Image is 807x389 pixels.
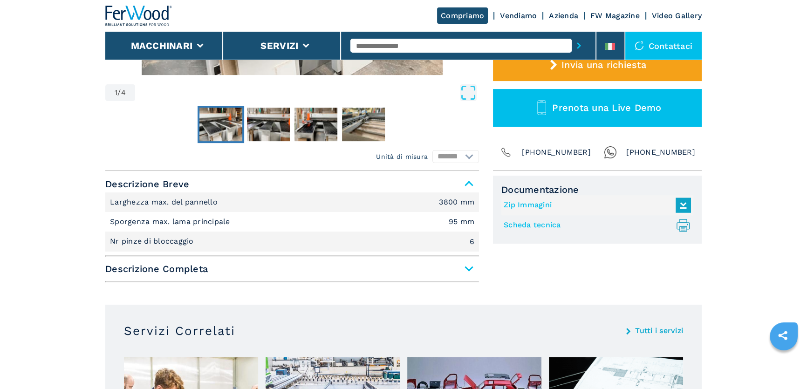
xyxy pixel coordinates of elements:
[105,192,479,252] div: Descrizione Breve
[110,197,220,207] p: Larghezza max. del pannello
[105,176,479,192] span: Descrizione Breve
[626,146,695,159] span: [PHONE_NUMBER]
[340,106,387,143] button: Go to Slide 4
[470,238,474,246] em: 6
[771,324,794,347] a: sharethis
[110,217,233,227] p: Sporgenza max. lama principale
[625,32,702,60] div: Contattaci
[652,11,702,20] a: Video Gallery
[590,11,640,20] a: FW Magazine
[635,327,683,334] a: Tutti i servizi
[572,35,586,56] button: submit-button
[124,323,235,338] h3: Servizi Correlati
[110,236,196,246] p: Nr pinze di bloccaggio
[767,347,800,382] iframe: Chat
[260,40,298,51] button: Servizi
[439,198,474,206] em: 3800 mm
[137,84,477,101] button: Open Fullscreen
[504,218,686,233] a: Scheda tecnica
[117,89,121,96] span: /
[504,198,686,213] a: Zip Immagini
[493,48,702,81] button: Invia una richiesta
[342,108,385,141] img: 95c7ea4c4eff18fee789cb15b6e59846
[199,108,242,141] img: b737f9cae259e6cedb71e2991033afcb
[293,106,339,143] button: Go to Slide 3
[131,40,193,51] button: Macchinari
[500,11,537,20] a: Vendiamo
[105,260,479,277] span: Descrizione Completa
[115,89,117,96] span: 1
[561,59,646,70] span: Invia una richiesta
[522,146,591,159] span: [PHONE_NUMBER]
[604,146,617,159] img: Whatsapp
[247,108,290,141] img: bea1ac9a5a5299313c5ecdb00f77368d
[105,6,172,26] img: Ferwood
[499,146,513,159] img: Phone
[245,106,292,143] button: Go to Slide 2
[552,102,661,113] span: Prenota una Live Demo
[121,89,126,96] span: 4
[294,108,337,141] img: 316fe341933ca71ee3743152f840b251
[376,152,428,161] em: Unità di misura
[549,11,578,20] a: Azienda
[493,89,702,127] button: Prenota una Live Demo
[105,106,479,143] nav: Thumbnail Navigation
[501,184,693,195] span: Documentazione
[198,106,244,143] button: Go to Slide 1
[437,7,488,24] a: Compriamo
[635,41,644,50] img: Contattaci
[449,218,474,225] em: 95 mm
